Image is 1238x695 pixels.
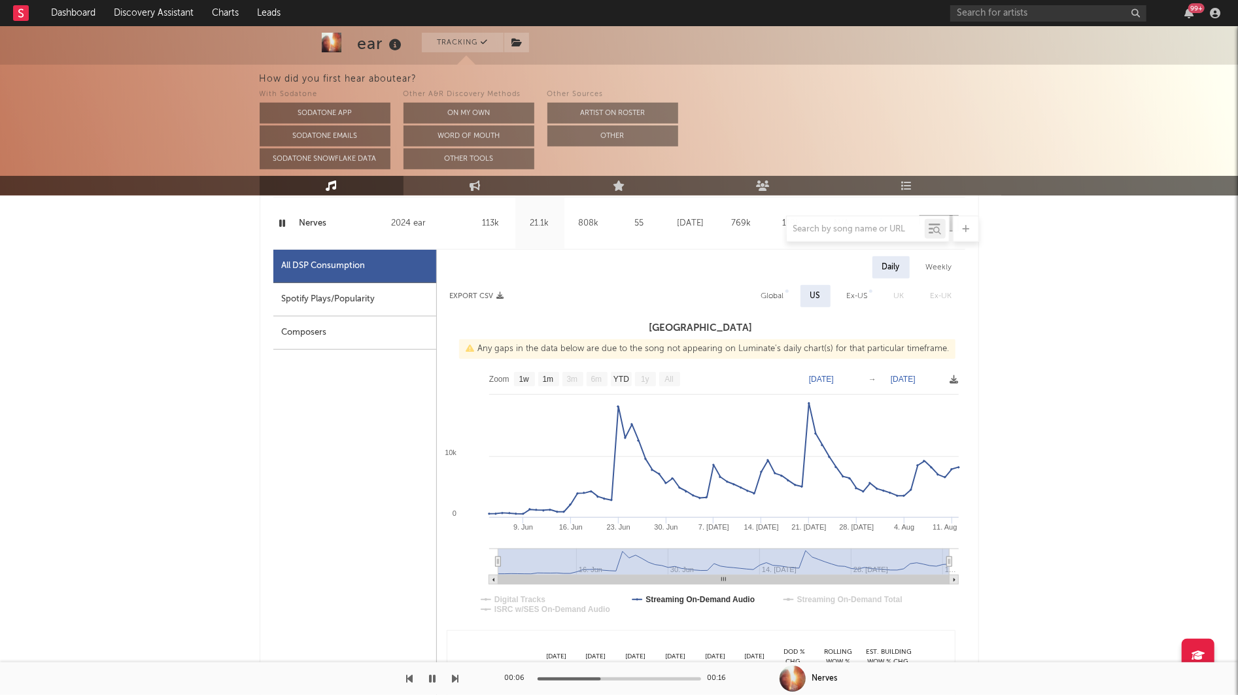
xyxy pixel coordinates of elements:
[761,288,784,304] div: Global
[404,103,534,124] button: On My Own
[894,523,914,531] text: 4. Aug
[839,523,874,531] text: 28. [DATE]
[797,595,902,604] text: Streaming On-Demand Total
[260,148,390,169] button: Sodatone Snowflake Data
[847,288,868,304] div: Ex-US
[494,605,610,614] text: ISRC w/SES On-Demand Audio
[547,126,678,146] button: Other
[273,316,436,350] div: Composers
[547,103,678,124] button: Artist on Roster
[916,256,962,279] div: Weekly
[452,509,456,517] text: 0
[505,671,531,687] div: 00:06
[695,652,735,662] div: [DATE]
[891,375,916,384] text: [DATE]
[542,375,553,384] text: 1m
[645,595,755,604] text: Streaming On-Demand Audio
[787,224,925,235] input: Search by song name or URL
[863,647,916,666] div: Est. Building WoW % Chg.
[606,523,630,531] text: 23. Jun
[566,375,577,384] text: 3m
[809,375,834,384] text: [DATE]
[437,320,965,336] h3: [GEOGRAPHIC_DATA]
[519,375,529,384] text: 1w
[698,523,729,531] text: 7. [DATE]
[868,375,876,384] text: →
[273,283,436,316] div: Spotify Plays/Popularity
[872,256,910,279] div: Daily
[459,339,955,359] div: Any gaps in the data below are due to the song not appearing on Luminate's daily chart(s) for tha...
[489,375,509,384] text: Zoom
[445,449,456,456] text: 10k
[576,652,616,662] div: [DATE]
[404,148,534,169] button: Other Tools
[616,652,656,662] div: [DATE]
[450,292,504,300] button: Export CSV
[791,523,826,531] text: 21. [DATE]
[358,33,405,54] div: ear
[513,523,533,531] text: 9. Jun
[559,523,582,531] text: 16. Jun
[536,652,576,662] div: [DATE]
[547,87,678,103] div: Other Sources
[260,126,390,146] button: Sodatone Emails
[664,375,673,384] text: All
[933,523,957,531] text: 11. Aug
[591,375,602,384] text: 6m
[945,566,956,573] text: 1…
[260,87,390,103] div: With Sodatone
[708,671,734,687] div: 00:16
[273,250,436,283] div: All DSP Consumption
[1188,3,1205,13] div: 99 +
[735,652,775,662] div: [DATE]
[422,33,504,52] button: Tracking
[810,288,821,304] div: US
[654,523,678,531] text: 30. Jun
[404,87,534,103] div: Other A&R Discovery Methods
[814,647,863,666] div: Rolling WoW % Chg.
[260,103,390,124] button: Sodatone App
[950,5,1146,22] input: Search for artists
[812,673,838,685] div: Nerves
[404,126,534,146] button: Word Of Mouth
[282,258,366,274] div: All DSP Consumption
[775,647,814,666] div: DoD % Chg.
[655,652,695,662] div: [DATE]
[1184,8,1194,18] button: 99+
[494,595,545,604] text: Digital Tracks
[613,375,628,384] text: YTD
[641,375,649,384] text: 1y
[744,523,778,531] text: 14. [DATE]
